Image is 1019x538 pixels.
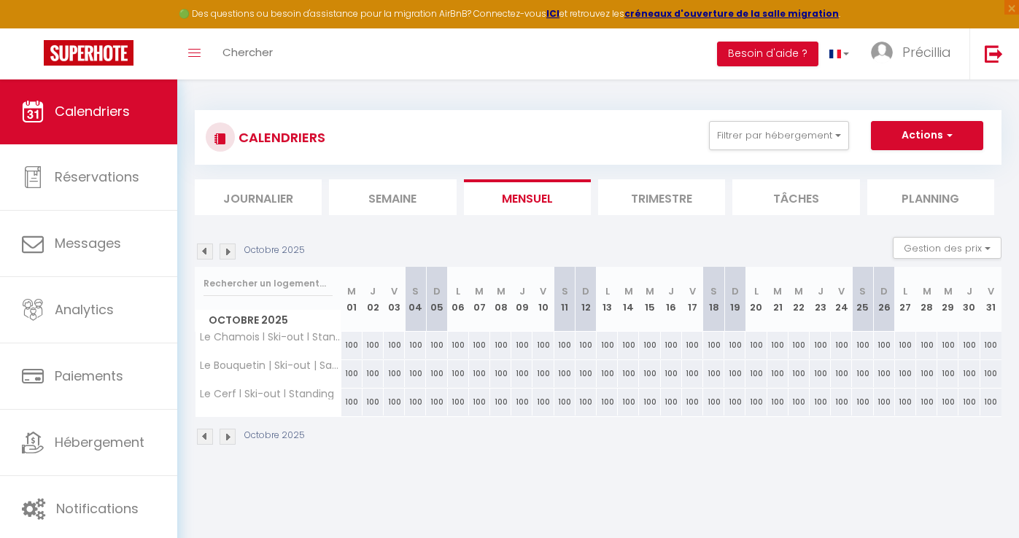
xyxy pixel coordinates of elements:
div: 100 [703,360,724,387]
abbr: M [497,284,505,298]
div: 100 [895,332,916,359]
div: 100 [469,332,490,359]
p: Octobre 2025 [244,243,305,257]
th: 12 [576,267,597,332]
span: Hébergement [55,433,144,451]
abbr: L [605,284,610,298]
abbr: M [944,284,953,298]
div: 100 [980,389,1001,416]
li: Mensuel [464,179,591,215]
th: 01 [341,267,363,332]
div: 100 [789,389,810,416]
abbr: D [732,284,739,298]
th: 29 [937,267,958,332]
div: 100 [363,360,384,387]
th: 20 [745,267,767,332]
img: Super Booking [44,40,133,66]
a: Chercher [212,28,284,79]
th: 31 [980,267,1001,332]
div: 100 [874,332,895,359]
span: Calendriers [55,102,130,120]
th: 11 [554,267,576,332]
div: 100 [618,332,639,359]
div: 100 [532,389,554,416]
abbr: M [923,284,931,298]
div: 100 [831,332,852,359]
th: 09 [511,267,532,332]
div: 100 [789,360,810,387]
div: 100 [405,332,426,359]
div: 100 [469,360,490,387]
div: 100 [597,332,618,359]
abbr: V [838,284,845,298]
abbr: M [794,284,803,298]
th: 25 [852,267,873,332]
th: 19 [724,267,745,332]
div: 100 [767,389,789,416]
span: Messages [55,234,121,252]
div: 100 [937,389,958,416]
abbr: V [988,284,994,298]
iframe: Chat [957,472,1008,527]
abbr: S [562,284,568,298]
th: 13 [597,267,618,332]
button: Actions [871,121,983,150]
div: 100 [341,332,363,359]
div: 100 [341,360,363,387]
th: 06 [448,267,469,332]
div: 100 [426,360,447,387]
div: 100 [980,360,1001,387]
div: 100 [661,389,682,416]
span: Le Cerf l Ski-out l Standing [198,389,334,399]
div: 100 [852,360,873,387]
div: 100 [448,360,469,387]
div: 100 [980,332,1001,359]
div: 100 [384,389,405,416]
div: 100 [426,332,447,359]
div: 100 [405,389,426,416]
div: 100 [831,389,852,416]
abbr: L [754,284,759,298]
button: Gestion des prix [893,237,1001,259]
th: 03 [384,267,405,332]
div: 100 [745,389,767,416]
abbr: D [433,284,441,298]
div: 100 [810,360,831,387]
div: 100 [916,332,937,359]
div: 100 [810,389,831,416]
div: 100 [448,332,469,359]
abbr: L [903,284,907,298]
div: 100 [341,389,363,416]
abbr: V [540,284,546,298]
div: 100 [532,360,554,387]
th: 26 [874,267,895,332]
span: Précillia [902,43,951,61]
th: 30 [958,267,980,332]
div: 100 [789,332,810,359]
abbr: M [646,284,654,298]
div: 100 [490,389,511,416]
abbr: M [347,284,356,298]
div: 100 [895,389,916,416]
button: Ouvrir le widget de chat LiveChat [12,6,55,50]
div: 100 [682,389,703,416]
div: 100 [384,332,405,359]
div: 100 [937,332,958,359]
div: 100 [810,332,831,359]
div: 100 [576,332,597,359]
th: 18 [703,267,724,332]
div: 100 [958,332,980,359]
a: ICI [546,7,559,20]
div: 100 [639,389,660,416]
div: 100 [469,389,490,416]
div: 100 [490,360,511,387]
abbr: M [624,284,633,298]
div: 100 [767,360,789,387]
div: 100 [532,332,554,359]
span: Chercher [222,44,273,60]
a: créneaux d'ouverture de la salle migration [624,7,839,20]
div: 100 [874,389,895,416]
button: Besoin d'aide ? [717,42,818,66]
div: 100 [916,360,937,387]
div: 100 [745,332,767,359]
